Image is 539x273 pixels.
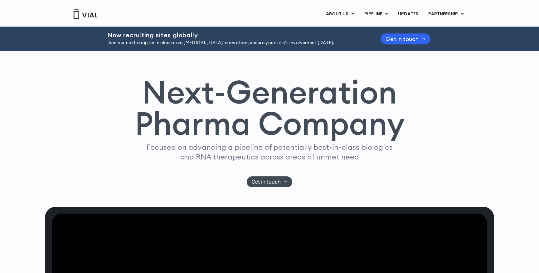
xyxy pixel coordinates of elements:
[134,76,405,139] h1: Next-Generation Pharma Company
[393,9,423,19] a: UPDATES
[386,37,419,41] span: Get in touch
[107,32,365,38] h2: Now recruiting sites globally
[381,33,430,44] a: Get in touch
[252,179,281,184] span: Get in touch
[423,9,469,19] a: PARTNERSHIPMenu Toggle
[247,176,293,187] a: Get in touch
[73,9,98,19] img: Vial Logo
[107,39,365,46] p: Join our next chapter in ulcerative [MEDICAL_DATA] innovation, secure your site’s involvement [DA...
[144,142,395,162] p: Focused on advancing a pipeline of potentially best-in-class biologics and RNA therapeutics acros...
[359,9,393,19] a: PIPELINEMenu Toggle
[321,9,359,19] a: ABOUT USMenu Toggle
